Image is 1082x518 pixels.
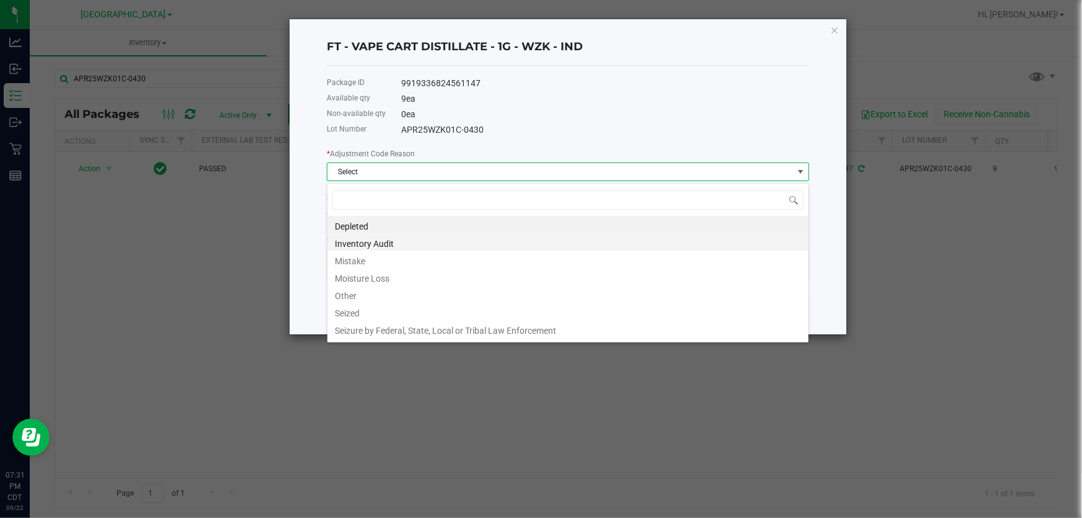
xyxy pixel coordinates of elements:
div: 9 [401,92,809,105]
label: Package ID [327,77,365,88]
label: Adjustment Code Reason [327,148,415,159]
label: Available qty [327,92,370,104]
span: ea [406,109,415,119]
div: 0 [401,108,809,121]
label: Non-available qty [327,108,386,119]
h4: FT - VAPE CART DISTILLATE - 1G - WZK - IND [327,39,809,55]
span: Select [327,163,793,181]
label: Lot Number [327,123,366,135]
span: ea [406,94,415,104]
div: APR25WZK01C-0430 [401,123,809,136]
iframe: Resource center [12,419,50,456]
div: 9919336824561147 [401,77,809,90]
